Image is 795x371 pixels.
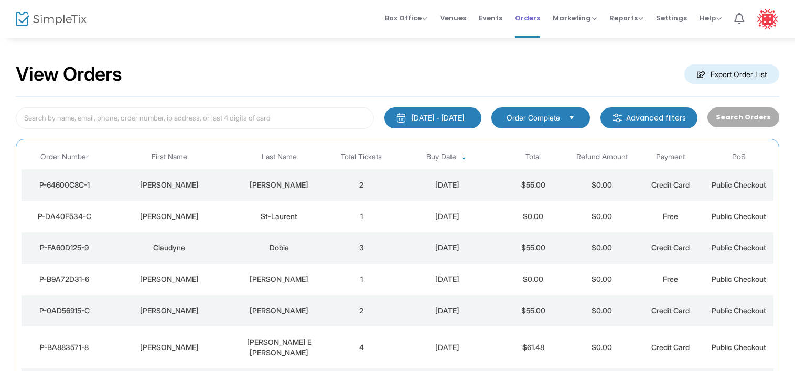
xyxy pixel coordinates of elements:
[233,305,324,316] div: Gentile
[327,201,396,232] td: 1
[399,274,496,285] div: 2025-09-17
[499,145,567,169] th: Total
[24,342,105,353] div: P-BA883571-8
[16,63,122,86] h2: View Orders
[515,5,540,31] span: Orders
[567,145,636,169] th: Refund Amount
[110,180,229,190] div: Carolyn
[499,264,567,295] td: $0.00
[327,326,396,368] td: 4
[567,326,636,368] td: $0.00
[567,264,636,295] td: $0.00
[663,212,678,221] span: Free
[327,145,396,169] th: Total Tickets
[712,180,766,189] span: Public Checkout
[651,306,690,315] span: Credit Card
[499,295,567,326] td: $55.00
[479,5,502,31] span: Events
[110,243,229,253] div: Claudyne
[110,342,229,353] div: Bárbara Bélkior
[612,113,622,123] img: filter
[327,295,396,326] td: 2
[656,5,687,31] span: Settings
[385,13,427,23] span: Box Office
[399,243,496,253] div: 2025-09-17
[399,305,496,316] div: 2025-09-17
[567,232,636,264] td: $0.00
[24,243,105,253] div: P-FA60D125-9
[233,211,324,222] div: St-Laurent
[700,13,722,23] span: Help
[110,274,229,285] div: Craig
[600,107,697,128] m-button: Advanced filters
[460,153,468,161] span: Sortable
[651,180,690,189] span: Credit Card
[440,5,466,31] span: Venues
[426,152,456,161] span: Buy Date
[499,326,567,368] td: $61.48
[327,169,396,201] td: 2
[567,201,636,232] td: $0.00
[233,337,324,358] div: DE SOUZA E SILVA
[110,211,229,222] div: David
[399,211,496,222] div: 2025-09-17
[553,13,597,23] span: Marketing
[663,275,678,283] span: Free
[567,169,636,201] td: $0.00
[712,243,766,252] span: Public Checkout
[399,180,496,190] div: 2025-09-17
[412,113,464,123] div: [DATE] - [DATE]
[110,305,229,316] div: Craig
[327,232,396,264] td: 3
[499,232,567,264] td: $55.00
[233,243,324,253] div: Dobie
[233,274,324,285] div: Gentile
[564,112,579,124] button: Select
[712,343,766,352] span: Public Checkout
[24,180,105,190] div: P-64600C8C-1
[651,343,690,352] span: Credit Card
[399,342,496,353] div: 2025-09-16
[732,152,746,161] span: PoS
[712,275,766,283] span: Public Checkout
[609,13,643,23] span: Reports
[24,211,105,222] div: P-DA40F534-C
[656,152,685,161] span: Payment
[499,169,567,201] td: $55.00
[262,152,297,161] span: Last Name
[24,274,105,285] div: P-B9A72D31-6
[327,264,396,295] td: 1
[233,180,324,190] div: Dunn
[684,64,779,84] m-button: Export Order List
[152,152,187,161] span: First Name
[40,152,89,161] span: Order Number
[651,243,690,252] span: Credit Card
[24,305,105,316] div: P-0AD56915-C
[507,113,560,123] span: Order Complete
[396,113,406,123] img: monthly
[567,295,636,326] td: $0.00
[499,201,567,232] td: $0.00
[712,306,766,315] span: Public Checkout
[16,107,374,129] input: Search by name, email, phone, order number, ip address, or last 4 digits of card
[712,212,766,221] span: Public Checkout
[384,107,481,128] button: [DATE] - [DATE]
